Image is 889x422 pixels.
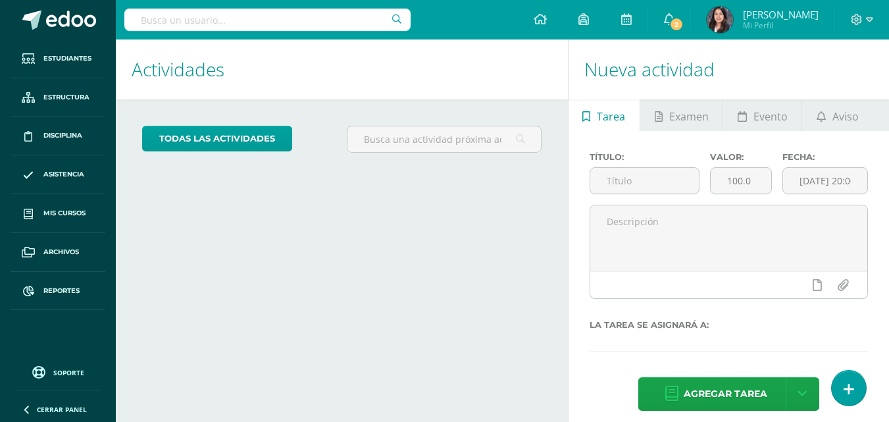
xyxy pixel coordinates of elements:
label: Valor: [710,152,772,162]
span: Mi Perfil [743,20,819,31]
span: Estructura [43,92,89,103]
span: Cerrar panel [37,405,87,414]
a: Mis cursos [11,194,105,233]
span: Examen [669,101,709,132]
a: todas las Actividades [142,126,292,151]
span: 2 [669,17,684,32]
a: Examen [640,99,723,131]
img: b7886f355264affb86b379a9ffe3b730.png [707,7,733,33]
a: Reportes [11,272,105,311]
input: Busca un usuario... [124,9,411,31]
label: Fecha: [782,152,868,162]
span: [PERSON_NAME] [743,8,819,21]
span: Asistencia [43,169,84,180]
a: Soporte [16,363,100,381]
label: La tarea se asignará a: [590,320,868,330]
span: Aviso [832,101,859,132]
span: Disciplina [43,130,82,141]
input: Busca una actividad próxima aquí... [347,126,540,152]
span: Estudiantes [43,53,91,64]
a: Estructura [11,78,105,117]
input: Puntos máximos [711,168,771,194]
a: Archivos [11,233,105,272]
span: Evento [753,101,788,132]
input: Título [590,168,699,194]
label: Título: [590,152,699,162]
h1: Nueva actividad [584,40,873,99]
h1: Actividades [132,40,552,99]
a: Evento [723,99,801,131]
a: Estudiantes [11,40,105,78]
span: Soporte [53,368,84,377]
span: Archivos [43,247,79,257]
span: Mis cursos [43,208,86,219]
span: Reportes [43,286,80,296]
a: Disciplina [11,117,105,156]
a: Aviso [802,99,873,131]
input: Fecha de entrega [783,168,867,194]
a: Asistencia [11,155,105,194]
a: Tarea [569,99,640,131]
span: Tarea [597,101,625,132]
span: Agregar tarea [684,378,767,410]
